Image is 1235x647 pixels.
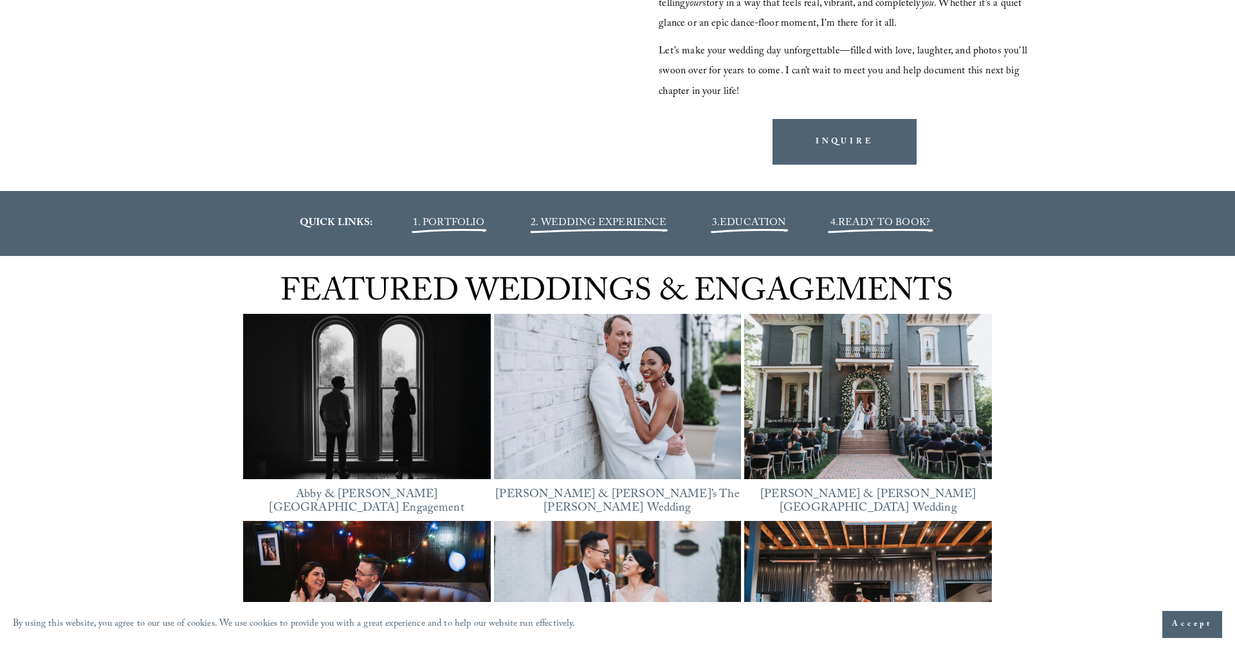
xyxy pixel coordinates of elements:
[269,486,464,520] a: Abby & [PERSON_NAME][GEOGRAPHIC_DATA] Engagement
[830,215,838,232] span: 4.
[300,215,373,232] strong: QUICK LINKS:
[712,215,786,232] span: 3.
[1172,618,1212,631] span: Accept
[760,486,976,520] a: [PERSON_NAME] & [PERSON_NAME][GEOGRAPHIC_DATA] Wedding
[720,215,785,232] a: EDUCATION
[13,615,576,634] p: By using this website, you agree to our use of cookies. We use cookies to provide you with a grea...
[495,486,739,520] a: [PERSON_NAME] & [PERSON_NAME]’s The [PERSON_NAME] Wedding
[494,304,742,489] img: Bella &amp; Mike’s The Maxwell Raleigh Wedding
[243,314,491,479] a: Abby &amp; Reed’s Heights House Hotel Engagement
[744,314,992,479] img: Chantel &amp; James’ Heights House Hotel Wedding
[659,43,1030,100] span: Let’s make your wedding day unforgettable—filled with love, laughter, and photos you’ll swoon ove...
[243,304,491,489] img: Abby &amp; Reed’s Heights House Hotel Engagement
[1162,611,1222,638] button: Accept
[838,215,930,232] a: READY TO BOOK?
[773,119,917,165] a: INQUIRE
[280,268,953,322] span: FEATURED WEDDINGS & ENGAGEMENTS
[531,215,666,232] a: 2. WEDDING EXPERIENCE
[494,314,742,479] a: Bella &amp; Mike’s The Maxwell Raleigh Wedding
[413,215,485,232] a: 1. PORTFOLIO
